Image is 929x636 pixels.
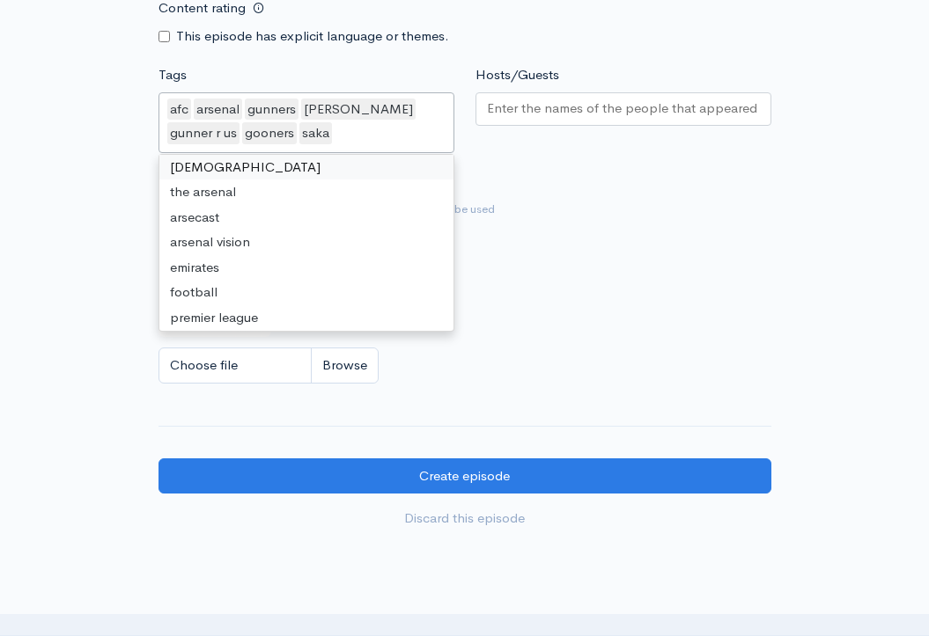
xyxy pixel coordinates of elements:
label: Hosts/Guests [476,65,559,85]
small: If no artwork is selected your default podcast artwork will be used [159,201,771,218]
div: saka [299,122,332,144]
a: Discard this episode [159,501,771,537]
div: arsenal vision [159,230,453,255]
label: This episode has explicit language or themes. [176,26,449,47]
div: premier league [159,305,453,331]
div: emirates [159,255,453,281]
div: afc [167,99,191,121]
div: [PERSON_NAME] [301,99,416,121]
div: [DEMOGRAPHIC_DATA] [159,155,453,180]
div: football [159,280,453,305]
div: AEW [159,330,453,355]
div: arsecast [159,205,453,230]
label: Tags [159,65,187,85]
div: gunners [245,99,299,121]
div: arsenal [194,99,242,121]
div: gunner r us [167,122,240,144]
div: the arsenal [159,179,453,205]
input: Create episode [159,458,771,494]
input: Enter the names of the people that appeared on this episode [487,99,760,119]
div: gooners [242,122,297,144]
